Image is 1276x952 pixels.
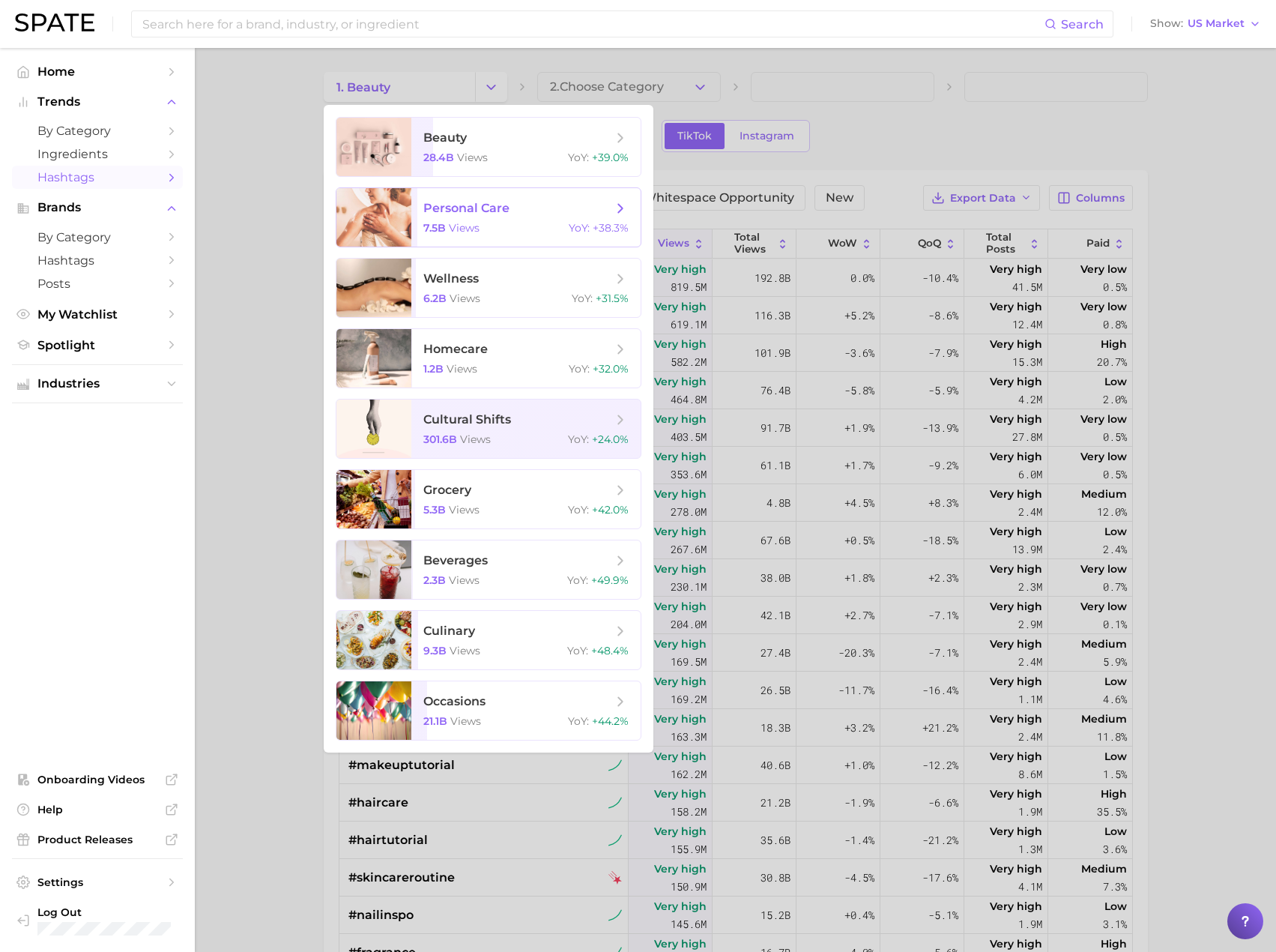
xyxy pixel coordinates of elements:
span: beauty [423,130,467,145]
span: views [449,573,480,587]
span: homecare [423,342,488,356]
input: Search here for a brand, industry, or ingredient [141,11,1044,37]
span: views [449,503,480,516]
a: Posts [12,272,183,295]
ul: Change Category [324,105,653,753]
span: personal care [423,201,510,215]
span: wellness [423,271,479,286]
span: views [447,362,477,376]
span: Ingredients [37,147,157,161]
span: views [450,292,480,305]
span: Brands [37,201,157,214]
span: grocery [423,483,471,497]
span: +38.3% [593,221,629,235]
span: culinary [423,624,475,638]
span: My Watchlist [37,307,157,322]
span: Hashtags [37,253,157,268]
span: YoY : [572,292,593,305]
span: +42.0% [592,503,629,516]
button: ShowUS Market [1146,14,1265,34]
span: Log Out [37,906,171,919]
span: Home [37,64,157,79]
button: Trends [12,91,183,113]
span: beverages [423,553,488,567]
a: Spotlight [12,334,183,357]
span: YoY : [568,714,589,728]
span: Industries [37,377,157,391]
span: +48.4% [591,644,629,657]
button: Industries [12,373,183,395]
span: Help [37,803,157,816]
span: 21.1b [423,714,447,728]
span: +32.0% [593,362,629,376]
span: Settings [37,876,157,889]
a: Hashtags [12,249,183,272]
span: YoY : [568,503,589,516]
span: views [450,644,480,657]
span: YoY : [569,221,590,235]
span: cultural shifts [423,412,511,427]
span: +24.0% [592,433,629,446]
span: views [460,433,491,446]
span: by Category [37,124,157,138]
span: Product Releases [37,833,157,846]
span: YoY : [568,151,589,164]
span: 1.2b [423,362,444,376]
a: Onboarding Videos [12,768,183,791]
span: +49.9% [591,573,629,587]
span: 7.5b [423,221,446,235]
span: US Market [1188,19,1245,28]
span: YoY : [567,573,588,587]
span: +31.5% [596,292,629,305]
span: views [450,714,481,728]
span: Hashtags [37,170,157,184]
span: 301.6b [423,433,457,446]
a: by Category [12,119,183,142]
a: Help [12,798,183,821]
span: Show [1150,19,1183,28]
span: Posts [37,277,157,291]
span: 9.3b [423,644,447,657]
a: Home [12,60,183,83]
a: Product Releases [12,828,183,851]
span: views [449,221,480,235]
a: by Category [12,226,183,249]
span: 2.3b [423,573,446,587]
span: 5.3b [423,503,446,516]
span: YoY : [568,433,589,446]
span: by Category [37,230,157,244]
span: 28.4b [423,151,454,164]
span: YoY : [569,362,590,376]
a: Hashtags [12,166,183,189]
a: Settings [12,871,183,894]
a: My Watchlist [12,303,183,326]
span: 6.2b [423,292,447,305]
span: Onboarding Videos [37,773,157,786]
img: SPATE [15,13,94,31]
span: Spotlight [37,338,157,352]
span: views [457,151,488,164]
span: Trends [37,95,157,109]
span: +44.2% [592,714,629,728]
a: Ingredients [12,142,183,166]
a: Log out. Currently logged in with e-mail marwat@spate.nyc. [12,901,183,940]
span: +39.0% [592,151,629,164]
span: occasions [423,694,486,708]
button: Brands [12,196,183,219]
span: Search [1061,17,1104,31]
span: YoY : [567,644,588,657]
